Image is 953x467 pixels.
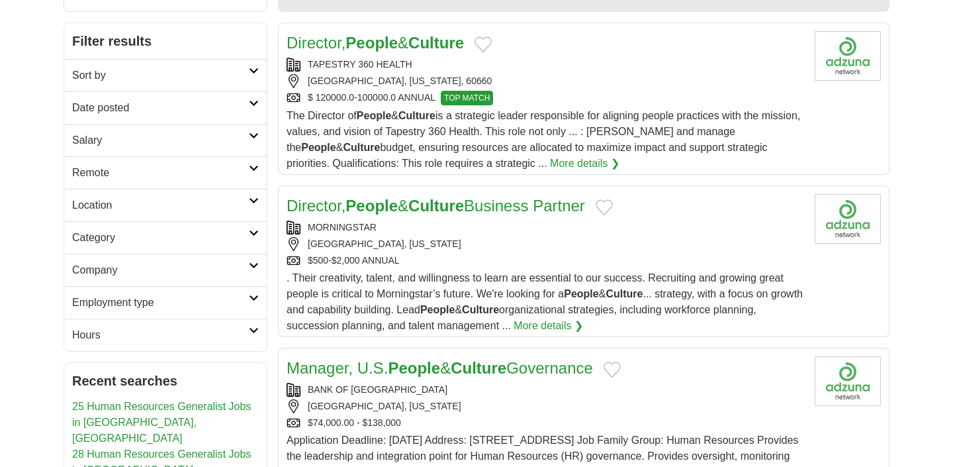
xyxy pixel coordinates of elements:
[72,295,249,311] h2: Employment type
[462,304,499,315] strong: Culture
[815,356,881,406] img: Company logo
[343,142,380,153] strong: Culture
[287,383,804,397] div: BANK OF [GEOGRAPHIC_DATA]
[287,254,804,268] div: $500-$2,000 ANNUAL
[596,199,613,215] button: Add to favorite jobs
[564,288,598,299] strong: People
[345,197,398,215] strong: People
[287,221,804,234] div: MORNINGSTAR
[64,23,267,59] h2: Filter results
[398,110,435,121] strong: Culture
[287,34,464,52] a: Director,People&Culture
[287,91,804,105] div: $ 120000.0-100000.0 ANNUAL
[72,327,249,343] h2: Hours
[287,58,804,72] div: TAPESTRY 360 HEALTH
[287,74,804,88] div: [GEOGRAPHIC_DATA], [US_STATE], 60660
[606,288,643,299] strong: Culture
[64,254,267,286] a: Company
[72,401,251,444] a: 25 Human Resources Generalist Jobs in [GEOGRAPHIC_DATA], [GEOGRAPHIC_DATA]
[64,124,267,156] a: Salary
[287,197,585,215] a: Director,People&CultureBusiness Partner
[408,34,464,52] strong: Culture
[345,34,398,52] strong: People
[287,272,803,331] span: . Their creativity, talent, and willingness to learn are essential to our success. Recruiting and...
[357,110,391,121] strong: People
[72,262,249,278] h2: Company
[64,189,267,221] a: Location
[287,359,593,377] a: Manager, U.S.People&CultureGovernance
[72,371,259,391] h2: Recent searches
[287,416,804,430] div: $74,000.00 - $138,000
[408,197,464,215] strong: Culture
[72,68,249,83] h2: Sort by
[64,91,267,124] a: Date posted
[451,359,506,377] strong: Culture
[815,194,881,244] img: Company logo
[72,100,249,116] h2: Date posted
[287,399,804,413] div: [GEOGRAPHIC_DATA], [US_STATE]
[287,237,804,251] div: [GEOGRAPHIC_DATA], [US_STATE]
[420,304,455,315] strong: People
[64,156,267,189] a: Remote
[72,165,249,181] h2: Remote
[388,359,440,377] strong: People
[604,362,621,378] button: Add to favorite jobs
[72,197,249,213] h2: Location
[475,36,492,52] button: Add to favorite jobs
[550,156,619,172] a: More details ❯
[72,132,249,148] h2: Salary
[64,59,267,91] a: Sort by
[514,318,583,334] a: More details ❯
[64,286,267,319] a: Employment type
[64,319,267,351] a: Hours
[287,110,800,169] span: The Director of & is a strategic leader responsible for aligning people practices with the missio...
[441,91,493,105] span: TOP MATCH
[72,230,249,246] h2: Category
[64,221,267,254] a: Category
[301,142,336,153] strong: People
[815,31,881,81] img: Company logo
